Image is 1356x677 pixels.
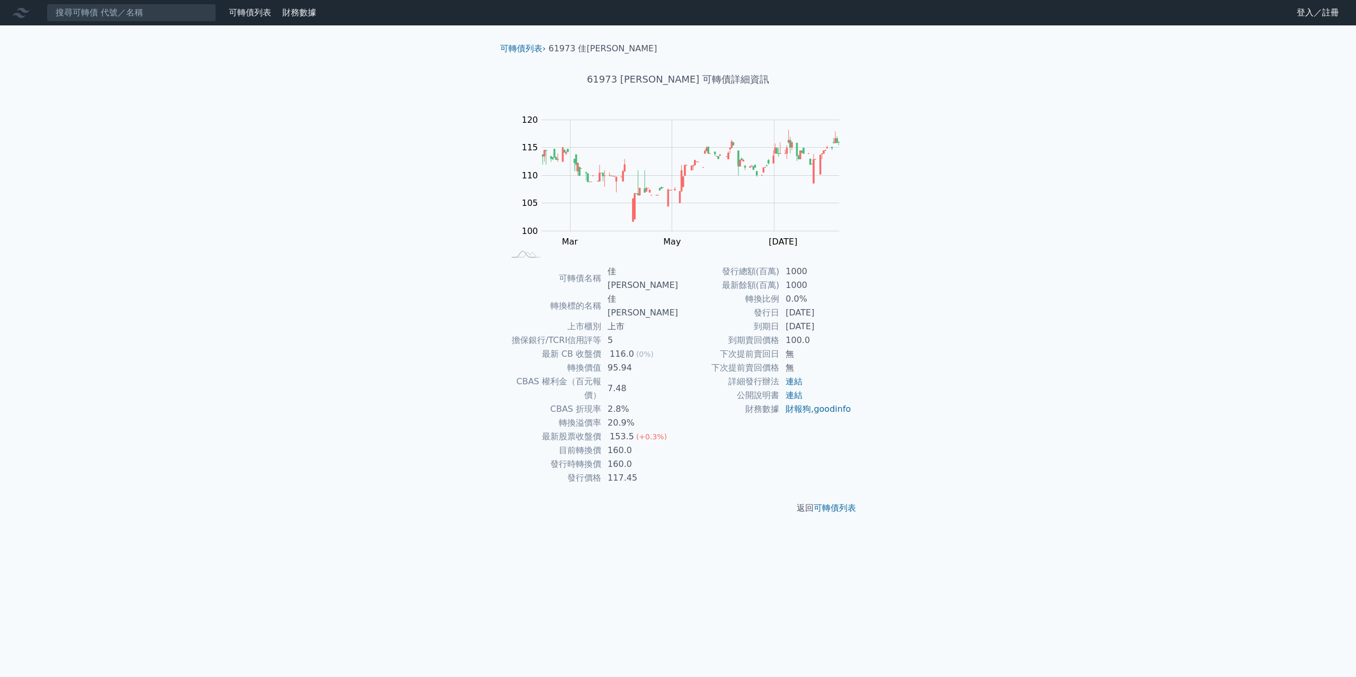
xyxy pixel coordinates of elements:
[500,43,542,53] a: 可轉債列表
[779,292,852,306] td: 0.0%
[786,390,802,400] a: 連結
[549,42,657,55] li: 61973 佳[PERSON_NAME]
[504,361,601,375] td: 轉換價值
[47,4,216,22] input: 搜尋可轉債 代號／名稱
[663,237,681,247] tspan: May
[282,7,316,17] a: 財務數據
[504,457,601,471] td: 發行時轉換價
[504,430,601,444] td: 最新股票收盤價
[492,502,864,514] p: 返回
[601,320,678,333] td: 上市
[779,306,852,320] td: [DATE]
[608,347,636,361] div: 116.0
[504,265,601,292] td: 可轉債名稱
[636,350,654,358] span: (0%)
[814,404,851,414] a: goodinfo
[516,115,855,247] g: Chart
[601,416,678,430] td: 20.9%
[601,361,678,375] td: 95.94
[779,333,852,347] td: 100.0
[779,320,852,333] td: [DATE]
[608,430,636,444] div: 153.5
[522,170,538,180] tspan: 110
[504,471,601,485] td: 發行價格
[601,265,678,292] td: 佳[PERSON_NAME]
[601,375,678,402] td: 7.48
[601,457,678,471] td: 160.0
[779,402,852,416] td: ,
[678,347,779,361] td: 下次提前賣回日
[678,361,779,375] td: 下次提前賣回價格
[601,292,678,320] td: 佳[PERSON_NAME]
[678,306,779,320] td: 發行日
[678,402,779,416] td: 財務數據
[814,503,856,513] a: 可轉債列表
[678,333,779,347] td: 到期賣回價格
[678,265,779,278] td: 發行總額(百萬)
[504,444,601,457] td: 目前轉換價
[504,320,601,333] td: 上市櫃別
[562,237,578,247] tspan: Mar
[779,265,852,278] td: 1000
[500,42,546,55] li: ›
[786,376,802,386] a: 連結
[678,320,779,333] td: 到期日
[601,402,678,416] td: 2.8%
[504,416,601,430] td: 轉換溢價率
[504,375,601,402] td: CBAS 權利金（百元報價）
[779,278,852,292] td: 1000
[492,72,864,87] h1: 61973 [PERSON_NAME] 可轉債詳細資訊
[522,142,538,152] tspan: 115
[522,226,538,236] tspan: 100
[779,361,852,375] td: 無
[678,292,779,306] td: 轉換比例
[786,404,811,414] a: 財報狗
[601,333,678,347] td: 5
[678,278,779,292] td: 最新餘額(百萬)
[779,347,852,361] td: 無
[636,432,667,441] span: (+0.3%)
[601,471,678,485] td: 117.45
[504,347,601,361] td: 最新 CB 收盤價
[678,389,779,402] td: 公開說明書
[229,7,271,17] a: 可轉債列表
[678,375,779,389] td: 詳細發行辦法
[769,237,797,247] tspan: [DATE]
[522,115,538,125] tspan: 120
[1288,4,1348,21] a: 登入／註冊
[504,292,601,320] td: 轉換標的名稱
[504,333,601,347] td: 擔保銀行/TCRI信用評等
[504,402,601,416] td: CBAS 折現率
[601,444,678,457] td: 160.0
[522,198,538,208] tspan: 105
